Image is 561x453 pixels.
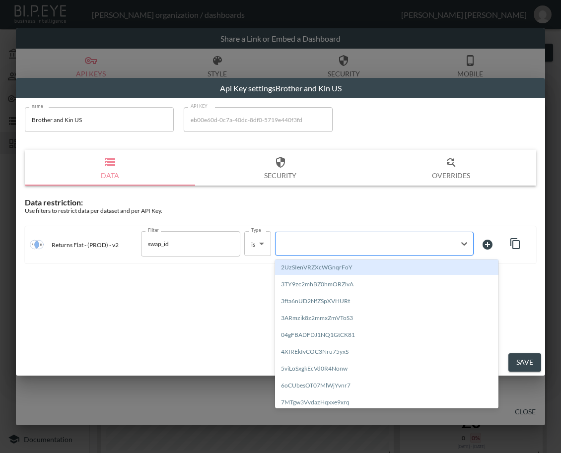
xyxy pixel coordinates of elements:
[275,259,498,276] span: 2UzSIenVRZXcWGnqrFoY
[275,293,498,310] span: 3fta6nUD2NfZSpXVHURt
[275,293,498,309] div: 3fta6nUD2NfZSpXVHURt
[30,238,44,252] img: inner join icon
[275,378,498,394] span: 6oCUbesOT07MlWjYvnr7
[195,150,365,186] button: Security
[275,310,498,327] span: 3ARmzik8z2mmxZmVToS3
[275,394,498,410] div: 7MTgw3VvdazHqxxe9xrq
[148,227,159,233] label: Filter
[251,227,261,233] label: Type
[52,241,119,249] p: Returns Flat - (PROD) - v2
[275,259,498,275] div: 2UzSIenVRZXcWGnqrFoY
[251,241,255,248] span: is
[275,327,498,342] div: 04gFBADFDJ1NQ1GtCK81
[145,236,221,252] input: Filter
[275,361,498,378] span: 5viLoSxgkEcVd0R4Nonw
[275,361,498,376] div: 5viLoSxgkEcVd0R4Nonw
[25,150,195,186] button: Data
[275,378,498,393] div: 6oCUbesOT07MlWjYvnr7
[32,103,43,109] label: name
[275,310,498,325] div: 3ARmzik8z2mmxZmVToS3
[25,197,83,207] span: Data restriction:
[275,344,498,359] div: 4XIREkIvCOC3Nru75yxS
[275,276,498,292] div: 3TY9zc2mhBZ0hmORZlvA
[275,344,498,361] span: 4XIREkIvCOC3Nru75yxS
[191,103,208,109] label: API KEY
[275,276,498,293] span: 3TY9zc2mhBZ0hmORZlvA
[366,150,536,186] button: Overrides
[16,78,545,99] h2: Api Key settings Brother and Kin US
[25,207,536,214] div: Use filters to restrict data per dataset and per API Key.
[508,353,541,372] button: Save
[275,327,498,344] span: 04gFBADFDJ1NQ1GtCK81
[275,394,498,411] span: 7MTgw3VvdazHqxxe9xrq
